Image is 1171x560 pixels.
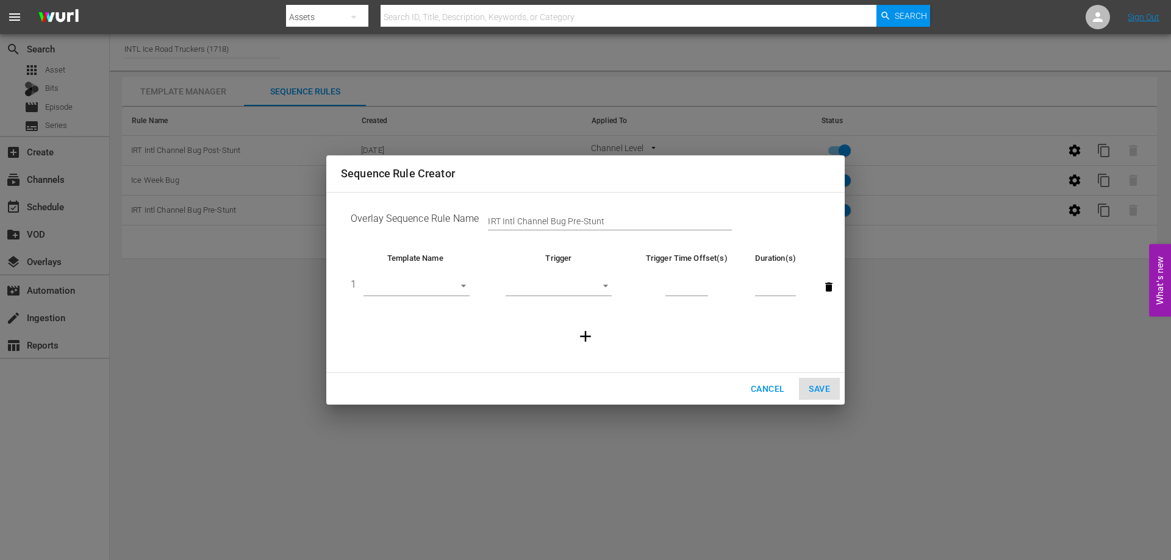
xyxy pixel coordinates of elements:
span: 1 [351,278,356,290]
div: ​ [506,278,612,296]
button: Cancel [741,378,794,400]
span: Cancel [751,381,784,397]
span: menu [7,10,22,24]
span: Search [895,5,927,27]
img: ans4CAIJ8jUAAAAAAAAAAAAAAAAAAAAAAAAgQb4GAAAAAAAAAAAAAAAAAAAAAAAAJMjXAAAAAAAAAAAAAAAAAAAAAAAAgAT5G... [29,3,88,32]
td: Overlay Sequence Rule Name [341,202,830,240]
span: Add Template Trigger [569,330,602,341]
th: Trigger Time Offset(s) [628,252,745,264]
th: Trigger [490,252,628,264]
h2: Sequence Rule Creator [341,165,830,183]
a: Sign Out [1128,12,1159,22]
th: Duration(s) [745,252,806,264]
button: Open Feedback Widget [1149,244,1171,316]
th: Template Name [341,252,490,264]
